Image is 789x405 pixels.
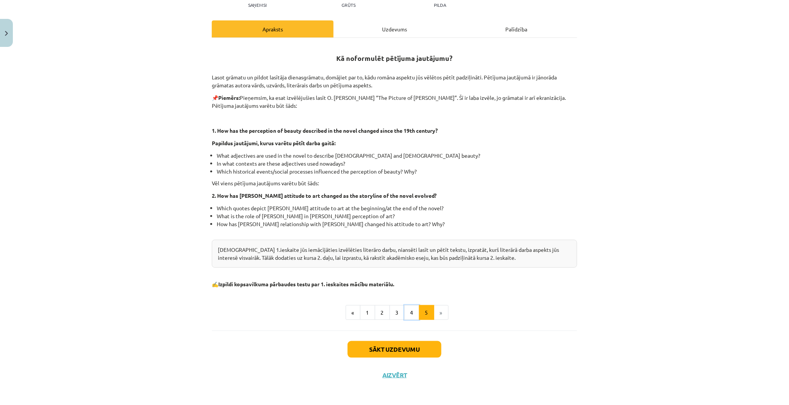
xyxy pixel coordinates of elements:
[337,54,453,62] strong: Kā noformulēt pētījuma jautājumu?
[212,192,436,199] strong: 2. How has [PERSON_NAME] attitude to art changed as the storyline of the novel evolved?
[434,2,446,8] p: pilda
[218,94,240,101] strong: Piemērs:
[212,94,577,110] p: 📌 Pieņemsim, ka esat izvēlējušies lasīt O. [PERSON_NAME] “The Picture of [PERSON_NAME]”. Šī ir la...
[217,168,577,175] li: Which historical events/social processes influenced the perception of beauty? Why?
[348,341,441,358] button: Sākt uzdevumu
[245,2,270,8] p: Saņemsi
[212,240,577,268] div: [DEMOGRAPHIC_DATA] 1.ieskaite jūs iemācījāties izvēlēties literāro darbu, niansēti lasīt un pētīt...
[218,281,394,287] b: Izpildi kopsavilkuma pārbaudes testu par 1. ieskaites mācību materiālu.
[212,127,438,134] strong: 1. How has the perception of beauty described in the novel changed since the 19th century?
[212,179,577,187] p: Vēl viens pētījuma jautājums varētu būt šāds:
[375,305,390,320] button: 2
[342,2,356,8] p: Grūts
[419,305,434,320] button: 5
[390,305,405,320] button: 3
[334,20,455,37] div: Uzdevums
[360,305,375,320] button: 1
[217,160,577,168] li: In what contexts are these adjectives used nowadays?
[212,140,335,146] strong: Papildus jautājumi, kurus varētu pētīt darba gaitā:
[404,305,419,320] button: 4
[212,280,577,288] p: ✍️
[212,20,334,37] div: Apraksts
[212,65,577,89] p: Lasot grāmatu un pildot lasītāja dienasgrāmatu, domājiet par to, kādu romāna aspektu jūs vēlētos ...
[346,305,360,320] button: «
[217,220,577,236] li: How has [PERSON_NAME] relationship with [PERSON_NAME] changed his attitude to art? Why?
[212,305,577,320] nav: Page navigation example
[380,371,409,379] button: Aizvērt
[217,152,577,160] li: What adjectives are used in the novel to describe [DEMOGRAPHIC_DATA] and [DEMOGRAPHIC_DATA] beauty?
[217,204,577,212] li: Which quotes depict [PERSON_NAME] attitude to art at the beginning/at the end of the novel?
[217,212,577,220] li: What is the role of [PERSON_NAME] in [PERSON_NAME] perception of art?
[5,31,8,36] img: icon-close-lesson-0947bae3869378f0d4975bcd49f059093ad1ed9edebbc8119c70593378902aed.svg
[455,20,577,37] div: Palīdzība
